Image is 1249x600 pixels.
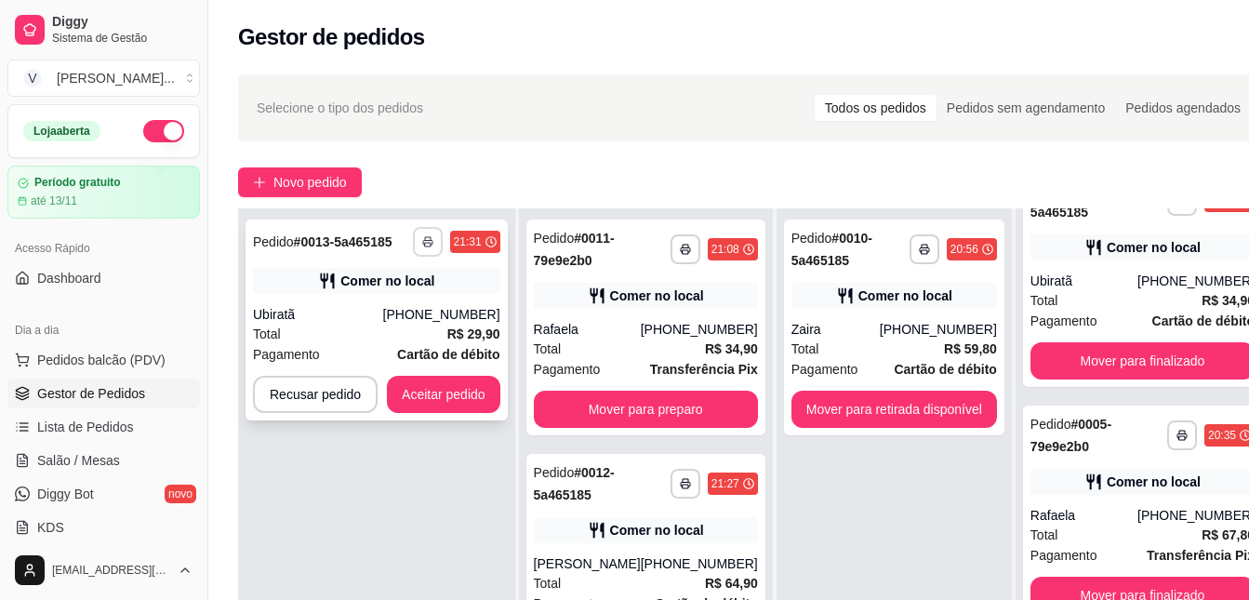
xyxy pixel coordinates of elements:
span: Diggy [52,14,193,31]
button: Aceitar pedido [387,376,500,413]
div: Pedidos sem agendamento [937,95,1115,121]
button: Mover para retirada disponível [791,391,997,428]
div: Ubiratã [1030,272,1137,290]
span: [EMAIL_ADDRESS][DOMAIN_NAME] [52,563,170,578]
div: [PERSON_NAME] [534,554,641,573]
span: Total [253,324,281,344]
strong: R$ 34,90 [705,341,758,356]
strong: Transferência Pix [650,362,758,377]
strong: # 0010-5a465185 [791,231,872,268]
div: [PHONE_NUMBER] [880,320,997,339]
strong: # 0013-5a465185 [294,234,392,249]
span: Pagamento [791,359,858,380]
a: Período gratuitoaté 13/11 [7,166,200,219]
a: KDS [7,513,200,542]
h2: Gestor de pedidos [238,22,425,52]
div: 20:56 [950,242,978,257]
strong: R$ 64,90 [705,576,758,591]
strong: # 0011-79e9e2b0 [534,231,615,268]
a: Lista de Pedidos [7,412,200,442]
span: Pagamento [1030,545,1097,566]
div: [PHONE_NUMBER] [383,305,500,324]
span: Lista de Pedidos [37,418,134,436]
div: Comer no local [340,272,434,290]
a: Salão / Mesas [7,446,200,475]
div: Comer no local [610,521,704,540]
div: Comer no local [858,287,952,305]
div: 21:27 [711,476,739,491]
span: Pedido [534,231,575,246]
span: Pedidos balcão (PDV) [37,351,166,369]
span: Gestor de Pedidos [37,384,145,403]
span: Sistema de Gestão [52,31,193,46]
strong: # 0012-5a465185 [534,465,615,502]
div: Acesso Rápido [7,233,200,263]
a: Gestor de Pedidos [7,379,200,408]
span: Total [791,339,819,359]
div: 21:31 [454,234,482,249]
div: Comer no local [1107,473,1201,491]
span: Selecione o tipo dos pedidos [257,98,423,118]
article: até 13/11 [31,193,77,208]
span: Pedido [791,231,832,246]
strong: R$ 59,80 [944,341,997,356]
div: Rafaela [1030,506,1137,525]
span: Total [1030,290,1058,311]
span: Total [534,573,562,593]
span: Pedido [253,234,294,249]
article: Período gratuito [34,176,121,190]
strong: # 0005-79e9e2b0 [1030,417,1111,454]
span: Novo pedido [273,172,347,193]
div: Todos os pedidos [815,95,937,121]
span: plus [253,176,266,189]
span: Salão / Mesas [37,451,120,470]
div: 20:35 [1208,428,1236,443]
button: Novo pedido [238,167,362,197]
span: V [23,69,42,87]
strong: Cartão de débito [397,347,499,362]
button: [EMAIL_ADDRESS][DOMAIN_NAME] [7,548,200,593]
div: Loja aberta [23,121,100,141]
div: Rafaela [534,320,641,339]
button: Recusar pedido [253,376,378,413]
div: Comer no local [610,287,704,305]
a: DiggySistema de Gestão [7,7,200,52]
strong: R$ 29,90 [447,327,500,341]
span: Total [534,339,562,359]
div: [PHONE_NUMBER] [641,554,758,573]
span: Pagamento [253,344,320,365]
div: [PHONE_NUMBER] [641,320,758,339]
div: Ubiratã [253,305,383,324]
span: Total [1030,525,1058,545]
div: [PERSON_NAME] ... [57,69,175,87]
button: Select a team [7,60,200,97]
span: Pedido [534,465,575,480]
span: Dashboard [37,269,101,287]
a: Dashboard [7,263,200,293]
span: Pedido [1030,417,1071,432]
div: Zaira [791,320,880,339]
strong: Cartão de débito [894,362,996,377]
span: KDS [37,518,64,537]
span: Pagamento [534,359,601,380]
div: Comer no local [1107,238,1201,257]
a: Diggy Botnovo [7,479,200,509]
button: Alterar Status [143,120,184,142]
div: Dia a dia [7,315,200,345]
button: Mover para preparo [534,391,758,428]
span: Pagamento [1030,311,1097,331]
div: 21:08 [711,242,739,257]
span: Diggy Bot [37,485,94,503]
button: Pedidos balcão (PDV) [7,345,200,375]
